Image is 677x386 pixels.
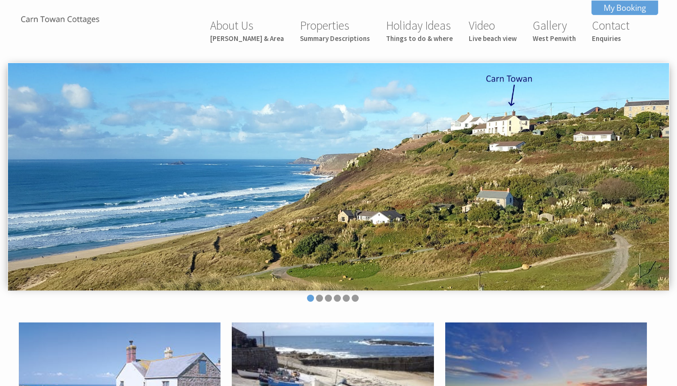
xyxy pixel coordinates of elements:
small: West Penwith [533,34,576,43]
small: Summary Descriptions [300,34,370,43]
a: My Booking [591,0,658,15]
small: [PERSON_NAME] & Area [210,34,284,43]
a: Holiday IdeasThings to do & where [386,18,453,43]
a: ContactEnquiries [592,18,630,43]
small: Things to do & where [386,34,453,43]
a: VideoLive beach view [469,18,517,43]
a: About Us[PERSON_NAME] & Area [210,18,284,43]
small: Enquiries [592,34,630,43]
a: PropertiesSummary Descriptions [300,18,370,43]
img: Carn Towan [13,14,107,26]
small: Live beach view [469,34,517,43]
a: GalleryWest Penwith [533,18,576,43]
